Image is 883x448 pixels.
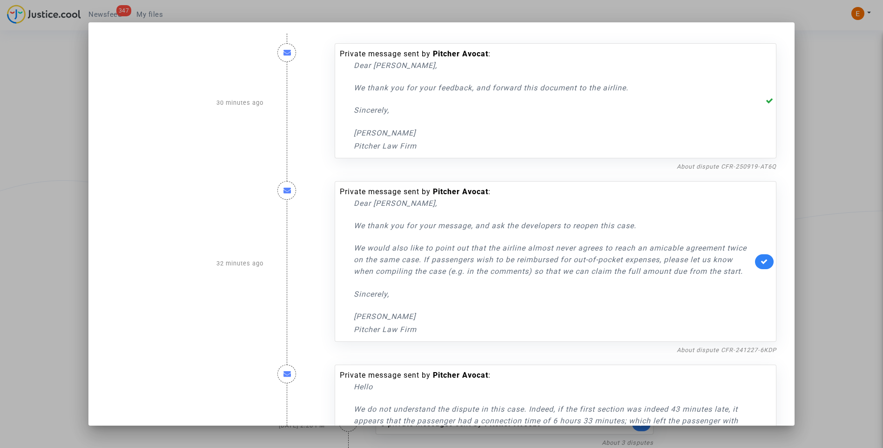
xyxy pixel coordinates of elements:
[354,381,753,393] p: Hello
[354,311,753,322] p: [PERSON_NAME]
[340,48,753,152] div: Private message sent by :
[433,187,488,196] b: Pitcher Avocat
[354,60,753,71] p: Dear [PERSON_NAME],
[354,220,753,231] p: We thank you for your message, and ask the developers to reopen this case.
[354,242,753,277] p: We would also like to point out that the airline almost never agrees to reach an amicable agreeme...
[354,288,753,300] p: Sincerely,
[354,403,753,438] p: We do not understand the dispute in this case. Indeed, if the first section was indeed 43 minutes...
[100,34,270,172] div: 30 minutes ago
[354,82,753,94] p: We thank you for your feedback, and forward this document to the airline.
[354,324,753,335] p: Pitcher Law Firm
[340,186,753,335] div: Private message sent by :
[354,140,753,152] p: Pitcher Law Firm
[677,346,776,353] a: About dispute CFR-241227-6KDP
[354,197,753,209] p: Dear [PERSON_NAME],
[677,163,776,170] a: About dispute CFR-250919-AT6Q
[433,49,488,58] b: Pitcher Avocat
[354,104,753,116] p: Sincerely,
[433,371,488,380] b: Pitcher Avocat
[354,127,753,139] p: [PERSON_NAME]
[100,172,270,355] div: 32 minutes ago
